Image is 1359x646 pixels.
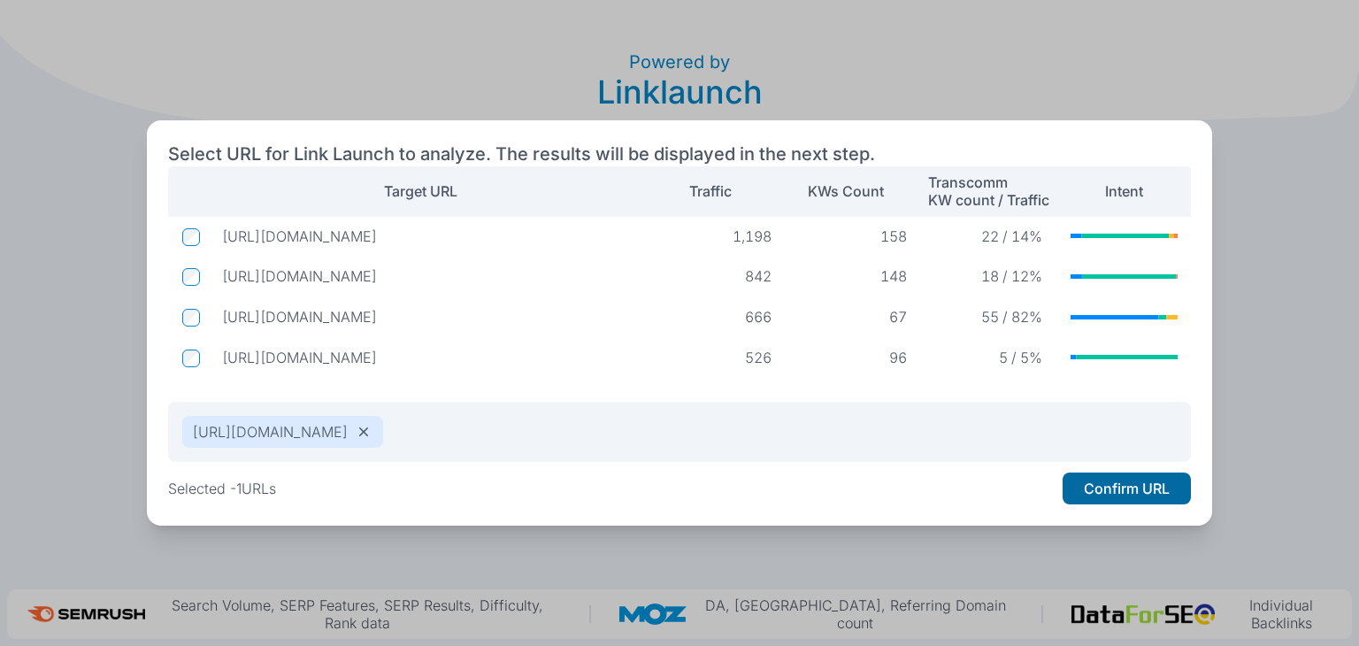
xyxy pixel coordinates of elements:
[1063,473,1191,504] button: Confirm URL
[808,182,884,200] p: KWs Count
[800,267,907,285] p: 148
[689,182,732,200] p: Traffic
[928,173,1049,209] p: Transcomm KW count / Traffic
[664,349,772,366] p: 526
[168,480,276,497] p: Selected - 1 URLs
[664,267,772,285] p: 842
[800,349,907,366] p: 96
[222,349,636,366] p: https://www.city-academy.com/news/what-is-stanislavski-technique/
[1105,182,1143,200] p: Intent
[935,349,1042,366] p: 5 / 5%
[800,308,907,326] p: 67
[168,142,875,166] h2: Select URL for Link Launch to analyze. The results will be displayed in the next step.
[384,182,457,200] p: Target URL
[664,308,772,326] p: 666
[222,227,636,245] p: https://www.city-academy.com/news/what-is-pointe/
[935,308,1042,326] p: 55 / 82%
[222,308,636,326] p: https://www.city-academy.com/
[664,227,772,245] p: 1,198
[222,267,636,285] p: https://www.city-academy.com/news/guide-to-ballet-glossary/
[800,227,907,245] p: 158
[935,227,1042,245] p: 22 / 14%
[193,423,348,441] p: [URL][DOMAIN_NAME]
[935,267,1042,285] p: 18 / 12%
